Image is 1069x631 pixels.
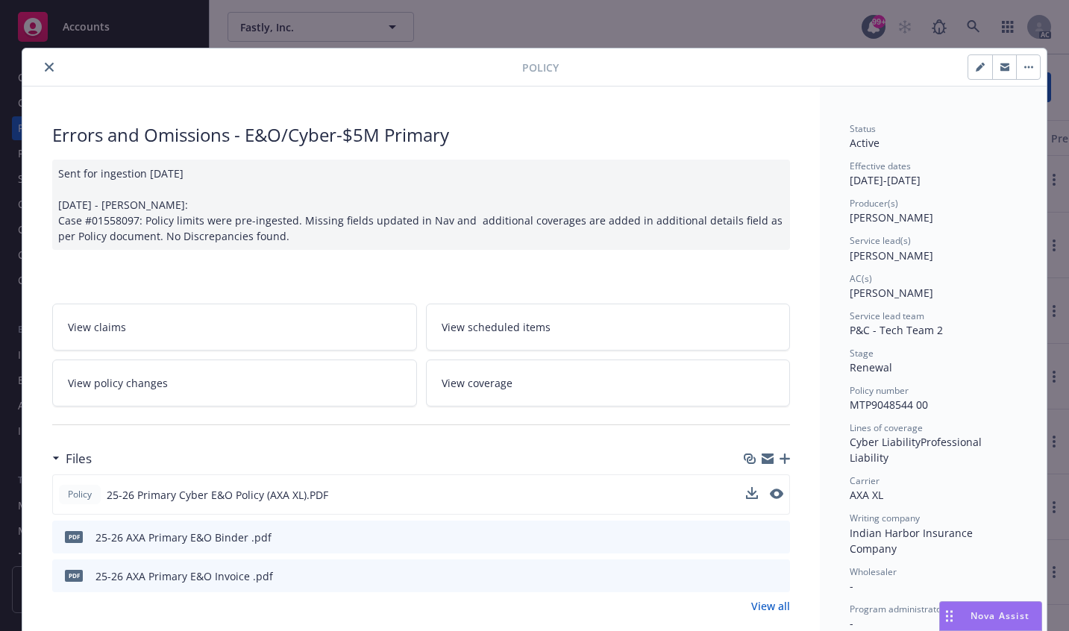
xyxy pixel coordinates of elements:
[850,136,880,150] span: Active
[52,449,92,468] div: Files
[40,58,58,76] button: close
[850,197,898,210] span: Producer(s)
[522,60,559,75] span: Policy
[746,487,758,503] button: download file
[850,603,945,615] span: Program administrator
[52,304,417,351] a: View claims
[52,360,417,406] a: View policy changes
[850,579,853,593] span: -
[747,530,759,545] button: download file
[770,489,783,499] button: preview file
[771,530,784,545] button: preview file
[850,421,923,434] span: Lines of coverage
[850,435,985,465] span: Professional Liability
[66,449,92,468] h3: Files
[850,122,876,135] span: Status
[746,487,758,499] button: download file
[68,319,126,335] span: View claims
[65,531,83,542] span: pdf
[850,347,874,360] span: Stage
[850,234,911,247] span: Service lead(s)
[95,530,272,545] div: 25-26 AXA Primary E&O Binder .pdf
[65,488,95,501] span: Policy
[771,568,784,584] button: preview file
[52,160,790,250] div: Sent for ingestion [DATE] [DATE] - [PERSON_NAME]: Case #01558097: Policy limits were pre-ingested...
[850,160,911,172] span: Effective dates
[850,160,1017,188] div: [DATE] - [DATE]
[850,616,853,630] span: -
[850,384,909,397] span: Policy number
[850,210,933,225] span: [PERSON_NAME]
[442,375,512,391] span: View coverage
[850,526,976,556] span: Indian Harbor Insurance Company
[65,570,83,581] span: pdf
[747,568,759,584] button: download file
[850,272,872,285] span: AC(s)
[68,375,168,391] span: View policy changes
[442,319,551,335] span: View scheduled items
[939,601,1042,631] button: Nova Assist
[850,360,892,374] span: Renewal
[107,487,328,503] span: 25-26 Primary Cyber E&O Policy (AXA XL).PDF
[751,598,790,614] a: View all
[850,323,943,337] span: P&C - Tech Team 2
[426,304,791,351] a: View scheduled items
[850,286,933,300] span: [PERSON_NAME]
[850,512,920,524] span: Writing company
[971,609,1029,622] span: Nova Assist
[426,360,791,406] a: View coverage
[95,568,273,584] div: 25-26 AXA Primary E&O Invoice .pdf
[850,248,933,263] span: [PERSON_NAME]
[770,487,783,503] button: preview file
[850,435,921,449] span: Cyber Liability
[850,565,897,578] span: Wholesaler
[850,398,928,412] span: MTP9048544 00
[850,310,924,322] span: Service lead team
[850,488,883,502] span: AXA XL
[940,602,959,630] div: Drag to move
[850,474,880,487] span: Carrier
[52,122,790,148] div: Errors and Omissions - E&O/Cyber-$5M Primary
